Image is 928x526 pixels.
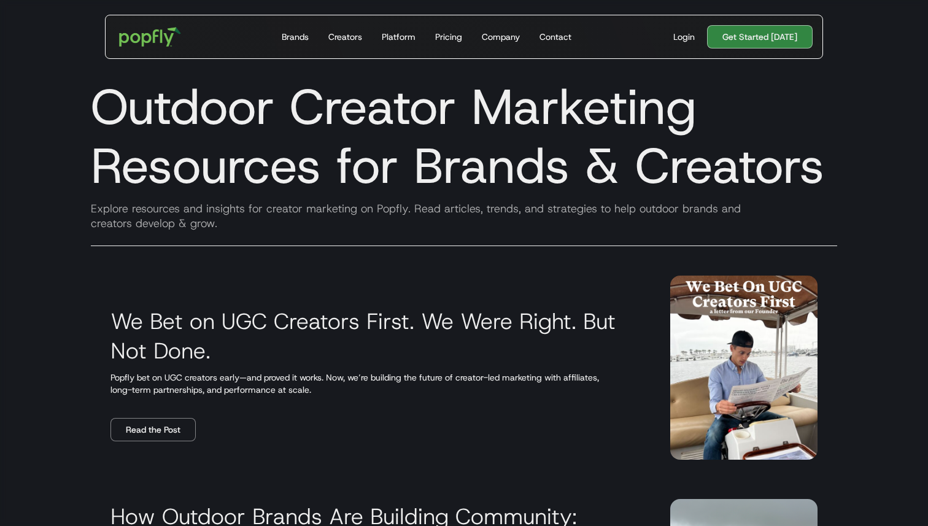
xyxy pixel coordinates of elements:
h3: We Bet on UGC Creators First. We Were Right. But Not Done. [110,306,641,365]
div: Platform [382,31,416,43]
a: Contact [535,15,576,58]
div: Creators [328,31,362,43]
a: Company [477,15,525,58]
a: Login [668,31,700,43]
a: Creators [323,15,367,58]
a: Brands [277,15,314,58]
div: Brands [282,31,309,43]
div: Pricing [435,31,462,43]
a: Pricing [430,15,467,58]
div: Explore resources and insights for creator marketing on Popfly. Read articles, trends, and strate... [81,201,847,231]
div: Company [482,31,520,43]
div: Contact [539,31,571,43]
a: home [110,18,190,55]
a: Read the Post [110,418,196,441]
a: Platform [377,15,420,58]
h1: Outdoor Creator Marketing Resources for Brands & Creators [81,77,847,195]
p: Popfly bet on UGC creators early—and proved it works. Now, we’re building the future of creator-l... [110,371,641,396]
div: Login [673,31,695,43]
a: Get Started [DATE] [707,25,813,48]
